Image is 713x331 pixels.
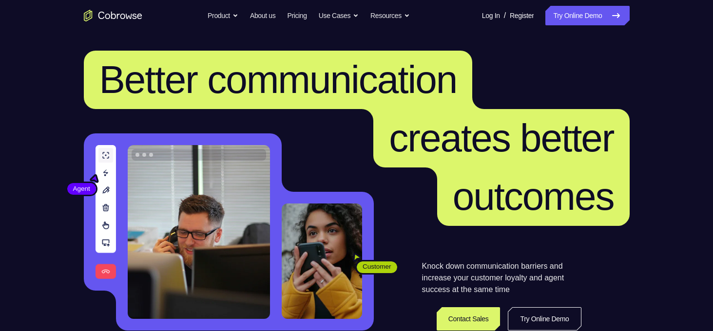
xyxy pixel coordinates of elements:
[510,6,534,25] a: Register
[287,6,307,25] a: Pricing
[99,58,457,101] span: Better communication
[250,6,275,25] a: About us
[504,10,506,21] span: /
[482,6,500,25] a: Log In
[453,175,614,218] span: outcomes
[282,203,362,319] img: A customer holding their phone
[208,6,238,25] button: Product
[422,260,581,295] p: Knock down communication barriers and increase your customer loyalty and agent success at the sam...
[84,10,142,21] a: Go to the home page
[319,6,359,25] button: Use Cases
[370,6,410,25] button: Resources
[128,145,270,319] img: A customer support agent talking on the phone
[508,307,581,331] a: Try Online Demo
[389,116,614,160] span: creates better
[437,307,501,331] a: Contact Sales
[545,6,629,25] a: Try Online Demo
